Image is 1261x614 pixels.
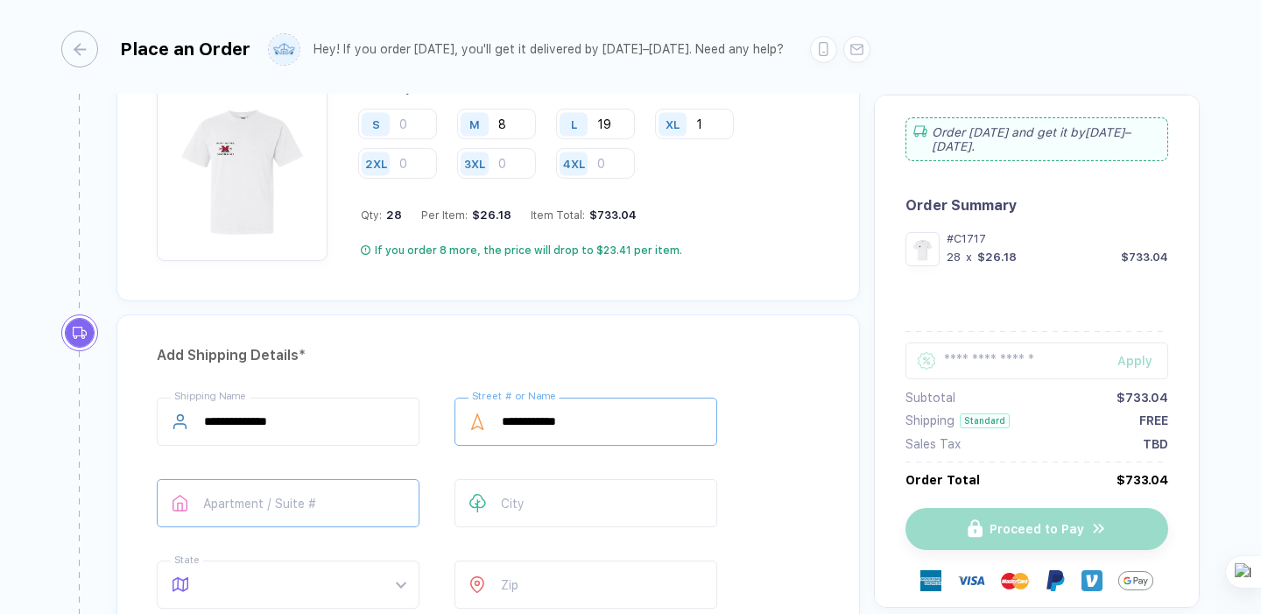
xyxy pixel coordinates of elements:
img: GPay [1118,563,1153,598]
div: 4XL [563,157,585,170]
img: express [920,570,941,591]
div: Add Shipping Details [157,342,820,370]
div: Apply [1117,354,1168,368]
div: #C1717 [947,232,1168,245]
div: L [571,117,577,131]
div: XL [666,117,680,131]
div: S [372,117,380,131]
div: $733.04 [1121,251,1168,264]
div: Sales Tax [905,437,961,451]
img: visa [957,567,985,595]
div: Order Summary [905,197,1168,214]
div: Qty: [361,208,402,222]
img: Paypal [1045,570,1066,591]
div: Hey! If you order [DATE], you'll get it delivered by [DATE]–[DATE]. Need any help? [313,42,784,57]
button: Apply [1095,342,1168,379]
div: $733.04 [585,208,637,222]
div: M [469,117,480,131]
div: TBD [1143,437,1168,451]
div: $26.18 [468,208,511,222]
img: b24a034c-600e-441e-9e31-18c87ced60ef_nt_front_1758832314629.jpg [910,236,935,262]
img: master-card [1001,567,1029,595]
div: Order [DATE] and get it by [DATE]–[DATE] . [905,117,1168,161]
div: x [964,251,974,264]
div: 2XL [365,157,387,170]
img: b24a034c-600e-441e-9e31-18c87ced60ef_nt_front_1758832314629.jpg [166,89,319,243]
img: Venmo [1081,570,1102,591]
div: $26.18 [977,251,1017,264]
div: FREE [1139,413,1168,427]
div: $733.04 [1117,473,1168,487]
div: 3XL [464,157,485,170]
div: Per Item: [421,208,511,222]
img: user profile [269,34,299,65]
span: 28 [382,208,402,222]
div: $733.04 [1117,391,1168,405]
div: Order Total [905,473,980,487]
div: Place an Order [120,39,250,60]
div: Shipping [905,413,955,427]
div: If you order 8 more, the price will drop to $23.41 per item. [375,243,682,258]
div: 28 [947,251,961,264]
div: Standard [960,413,1010,428]
div: Item Total: [531,208,637,222]
div: Subtotal [905,391,955,405]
